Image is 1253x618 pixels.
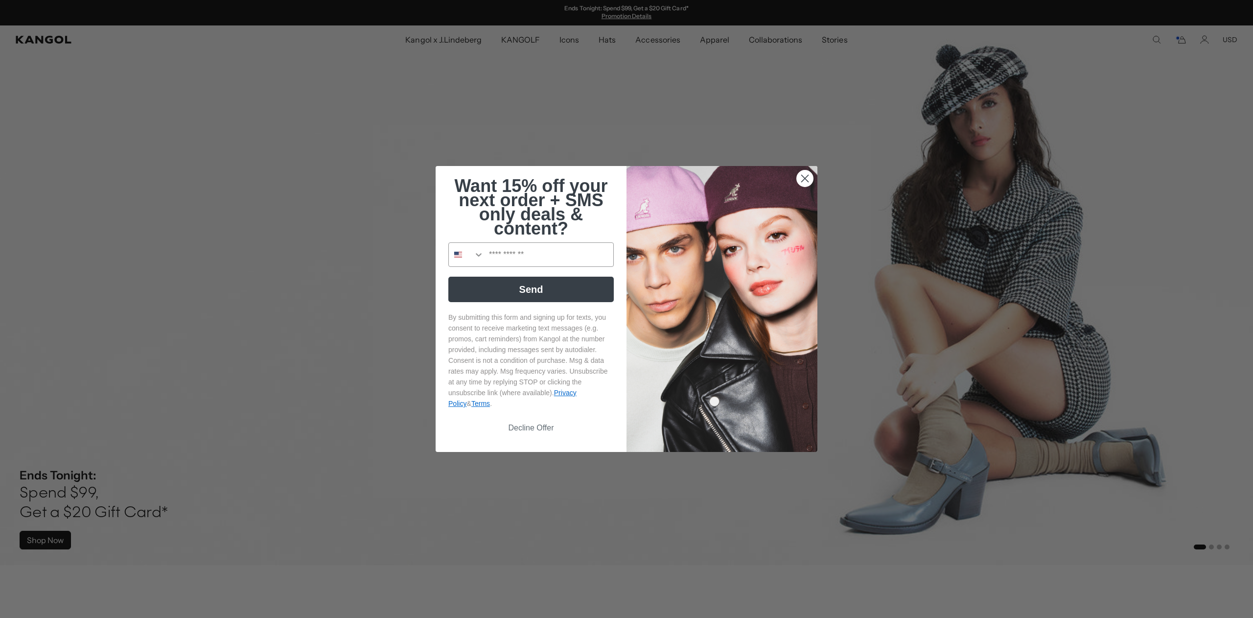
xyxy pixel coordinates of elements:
input: Phone Number [484,243,613,266]
button: Send [448,277,614,302]
button: Close dialog [796,170,813,187]
p: By submitting this form and signing up for texts, you consent to receive marketing text messages ... [448,312,614,409]
a: Terms [471,400,490,407]
button: Decline Offer [448,419,614,437]
img: 4fd34567-b031-494e-b820-426212470989.jpeg [626,166,817,452]
button: Search Countries [449,243,484,266]
span: Want 15% off your next order + SMS only deals & content? [454,176,607,238]
img: United States [454,251,462,259]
